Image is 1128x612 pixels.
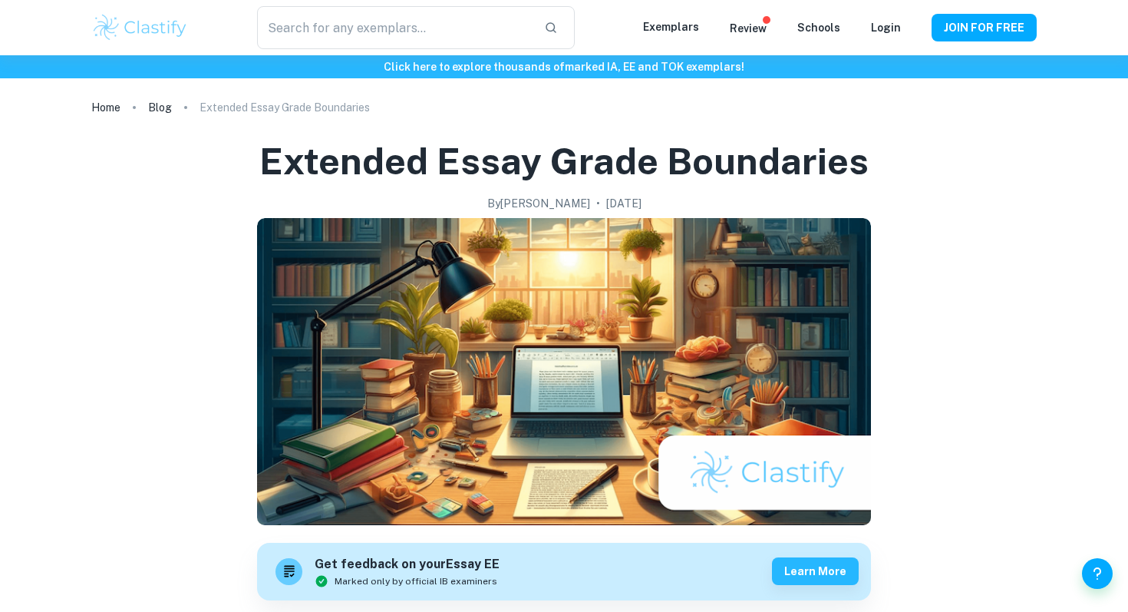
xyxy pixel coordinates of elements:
[606,195,642,212] h2: [DATE]
[3,58,1125,75] h6: Click here to explore thousands of marked IA, EE and TOK exemplars !
[797,22,840,34] a: Schools
[259,137,869,186] h1: Extended Essay Grade Boundaries
[91,12,189,43] img: Clastify logo
[871,22,901,34] a: Login
[596,195,600,212] p: •
[257,6,532,49] input: Search for any exemplars...
[932,14,1037,41] button: JOIN FOR FREE
[200,99,370,116] p: Extended Essay Grade Boundaries
[335,574,497,588] span: Marked only by official IB examiners
[315,555,500,574] h6: Get feedback on your Essay EE
[257,543,871,600] a: Get feedback on yourEssay EEMarked only by official IB examinersLearn more
[148,97,172,118] a: Blog
[643,18,699,35] p: Exemplars
[730,20,767,37] p: Review
[772,557,859,585] button: Learn more
[257,218,871,525] img: Extended Essay Grade Boundaries cover image
[1082,558,1113,589] button: Help and Feedback
[91,97,120,118] a: Home
[487,195,590,212] h2: By [PERSON_NAME]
